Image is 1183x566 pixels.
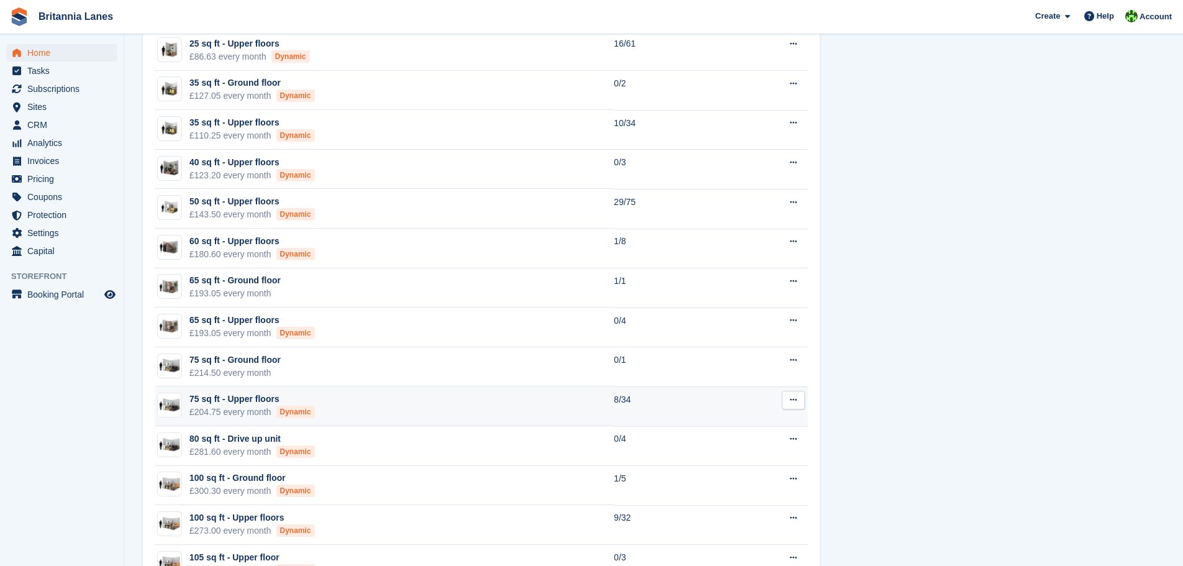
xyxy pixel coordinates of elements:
[276,208,315,221] div: Dynamic
[189,287,281,300] div: £193.05 every month
[614,505,733,545] td: 9/32
[158,199,181,217] img: 50-sqft-unit.jpg
[189,354,281,367] div: 75 sq ft - Ground floor
[27,62,102,80] span: Tasks
[158,120,181,138] img: 35-sqft-unit.jpg
[189,327,315,340] div: £193.05 every month
[189,274,281,287] div: 65 sq ft - Ground floor
[189,551,315,564] div: 105 sq ft - Upper floor
[189,406,315,419] div: £204.75 every month
[189,129,315,142] div: £110.25 every month
[1140,11,1172,23] span: Account
[276,248,315,260] div: Dynamic
[1035,10,1060,22] span: Create
[1097,10,1114,22] span: Help
[276,445,315,458] div: Dynamic
[189,156,315,169] div: 40 sq ft - Upper floors
[34,6,118,27] a: Britannia Lanes
[276,129,315,142] div: Dynamic
[6,80,117,98] a: menu
[10,7,29,26] img: stora-icon-8386f47178a22dfd0bd8f6a31ec36ba5ce8667c1dd55bd0f319d3a0aa187defe.svg
[189,37,310,50] div: 25 sq ft - Upper floors
[189,208,315,221] div: £143.50 every month
[6,224,117,242] a: menu
[27,152,102,170] span: Invoices
[189,169,315,182] div: £123.20 every month
[158,41,181,59] img: 25-sqft-unit.jpg
[189,235,315,248] div: 60 sq ft - Upper floors
[27,134,102,152] span: Analytics
[27,44,102,62] span: Home
[276,485,315,497] div: Dynamic
[276,524,315,537] div: Dynamic
[6,44,117,62] a: menu
[6,170,117,188] a: menu
[189,393,315,406] div: 75 sq ft - Upper floors
[276,169,315,181] div: Dynamic
[27,224,102,242] span: Settings
[189,195,315,208] div: 50 sq ft - Upper floors
[276,406,315,418] div: Dynamic
[27,170,102,188] span: Pricing
[614,189,733,229] td: 29/75
[614,110,733,150] td: 10/34
[27,116,102,134] span: CRM
[189,485,315,498] div: £300.30 every month
[6,242,117,260] a: menu
[189,511,315,524] div: 100 sq ft - Upper floors
[27,80,102,98] span: Subscriptions
[27,286,102,303] span: Booking Portal
[6,62,117,80] a: menu
[6,286,117,303] a: menu
[614,268,733,308] td: 1/1
[1125,10,1138,22] img: Robert Parr
[614,150,733,189] td: 0/3
[158,239,181,257] img: 60-sqft-unit.jpg
[158,80,181,98] img: 35-sqft-unit.jpg
[27,188,102,206] span: Coupons
[189,50,310,63] div: £86.63 every month
[189,76,315,89] div: 35 sq ft - Ground floor
[614,466,733,506] td: 1/5
[6,98,117,116] a: menu
[158,396,181,414] img: 75-sqft-unit.jpg
[11,270,124,283] span: Storefront
[6,188,117,206] a: menu
[189,314,315,327] div: 65 sq ft - Upper floors
[189,248,315,261] div: £180.60 every month
[27,98,102,116] span: Sites
[27,206,102,224] span: Protection
[158,278,181,296] img: 64-sqft-unit.jpg
[189,472,315,485] div: 100 sq ft - Ground floor
[276,327,315,339] div: Dynamic
[158,515,181,533] img: 100-sqft-unit%20(1).jpg
[158,475,181,493] img: 100-sqft-unit%20(1).jpg
[614,347,733,387] td: 0/1
[614,426,733,466] td: 0/4
[271,50,310,63] div: Dynamic
[189,445,315,459] div: £281.60 every month
[158,317,181,335] img: 64-sqft-unit.jpg
[6,116,117,134] a: menu
[189,432,315,445] div: 80 sq ft - Drive up unit
[189,524,315,537] div: £273.00 every month
[614,308,733,347] td: 0/4
[614,229,733,268] td: 1/8
[6,206,117,224] a: menu
[102,287,117,302] a: Preview store
[158,357,181,375] img: 75-sqft-unit.jpg
[6,134,117,152] a: menu
[614,386,733,426] td: 8/34
[189,367,281,380] div: £214.50 every month
[614,71,733,111] td: 0/2
[189,116,315,129] div: 35 sq ft - Upper floors
[27,242,102,260] span: Capital
[6,152,117,170] a: menu
[158,159,181,177] img: 40-sqft-unit.jpg
[614,31,733,71] td: 16/61
[189,89,315,103] div: £127.05 every month
[276,89,315,102] div: Dynamic
[158,436,181,454] img: 75-sqft-unit.jpg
